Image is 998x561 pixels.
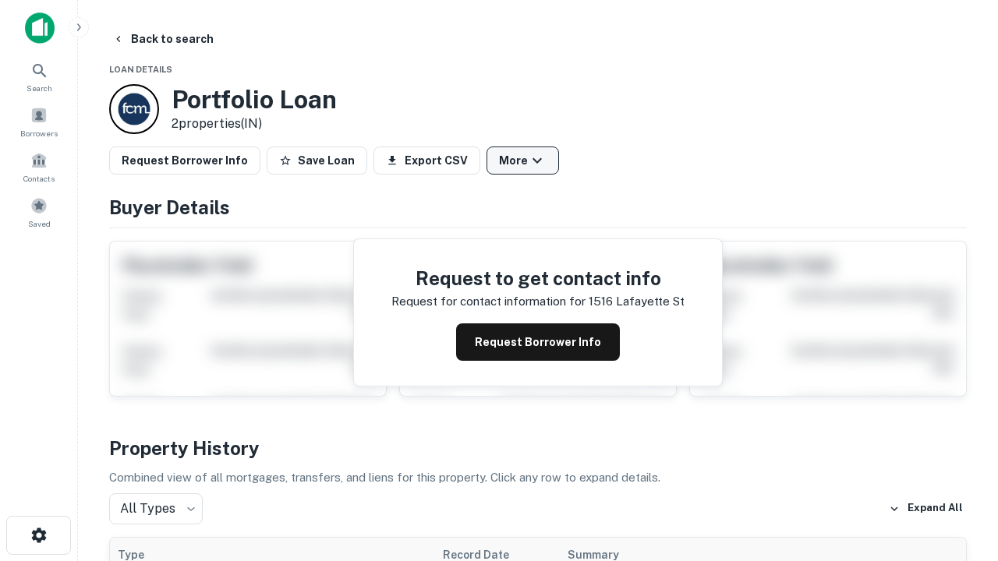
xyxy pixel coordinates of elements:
span: Saved [28,217,51,230]
a: Saved [5,191,73,233]
button: More [487,146,559,175]
p: Request for contact information for [391,292,586,311]
button: Request Borrower Info [109,146,260,175]
img: capitalize-icon.png [25,12,55,44]
span: Borrowers [20,127,58,139]
p: Combined view of all mortgages, transfers, and liens for this property. Click any row to expand d... [109,468,967,487]
button: Request Borrower Info [456,323,620,361]
h4: Buyer Details [109,193,967,221]
iframe: Chat Widget [920,386,998,461]
span: Search [27,82,52,94]
button: Expand All [885,497,967,520]
span: Contacts [23,172,55,185]
a: Contacts [5,146,73,188]
p: 1516 lafayette st [589,292,685,311]
a: Search [5,55,73,97]
a: Borrowers [5,101,73,143]
h4: Request to get contact info [391,264,685,292]
h4: Property History [109,434,967,462]
button: Back to search [106,25,220,53]
span: Loan Details [109,65,172,74]
p: 2 properties (IN) [172,115,337,133]
div: All Types [109,493,203,524]
button: Save Loan [267,146,367,175]
h3: Portfolio Loan [172,85,337,115]
button: Export CSV [373,146,480,175]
